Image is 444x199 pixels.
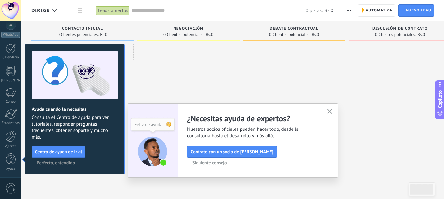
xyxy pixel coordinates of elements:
button: Contrato con un socio de [PERSON_NAME] [187,146,277,158]
font: Siguiente consejo [192,160,227,166]
font: Negociación [173,26,203,31]
font: Discusión de contrato [372,26,428,31]
span: Nuestros socios oficiales pueden hacer todo, desde la consultoría hasta el desarrollo y más allá. [187,126,319,139]
font: Debate contractual [270,26,318,31]
h2: ¿Necesitas ayuda de expertos? [187,113,319,124]
font: Dirige [31,8,50,14]
button: Siguiente consejo [189,158,230,168]
font: Contacto inicial [62,26,103,31]
font: Calendario [2,55,19,60]
button: Perfecto, entendido [34,158,78,168]
font: Bs.0 [206,32,213,37]
span: Consulta el Centro de ayuda para ver tutoriales, responder preguntas frecuentes, obtener soporte ... [32,114,118,141]
font: WhatsApp [3,32,18,37]
div: Ayuda [1,167,20,171]
a: Lista [75,4,86,17]
font: 0 Clientes potenciales: [269,32,310,37]
font: Centro de ayuda de Ir al [35,149,82,155]
font: 0 pistas: [306,8,323,14]
div: Estadísticas [1,121,20,125]
a: Dirige [63,4,75,17]
div: Negociación [140,26,236,32]
font: Automatiza [366,8,392,13]
span: Nuevo lead [406,5,431,16]
font: Bs.0 [100,32,107,37]
font: Bs.0 [324,8,333,14]
h2: Ayuda cuando la necesitas [32,106,118,112]
div: Ajustes [1,144,20,148]
font: 0 Clientes potenciales: [375,32,416,37]
div: Debate contractual [246,26,342,32]
div: Lead rápido [31,44,134,60]
font: Correo [6,99,16,104]
font: [PERSON_NAME] [1,78,27,83]
div: Contacto inicial [35,26,130,32]
font: Contrato con un socio de [PERSON_NAME] [191,149,273,155]
a: Automatiza [358,4,395,17]
font: 0 Clientes potenciales: [163,32,204,37]
button: Más [344,4,354,17]
font: Bs.0 [417,32,425,37]
span: Perfecto, entendido [37,160,75,165]
button: Centro de ayuda de Ir al [32,146,85,158]
span: 0 Clientes potenciales: [58,33,99,37]
a: Nuevo lead [398,4,434,17]
font: Copiloto [437,90,443,108]
font: Bs.0 [312,32,319,37]
div: Leads abiertos [96,6,129,15]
